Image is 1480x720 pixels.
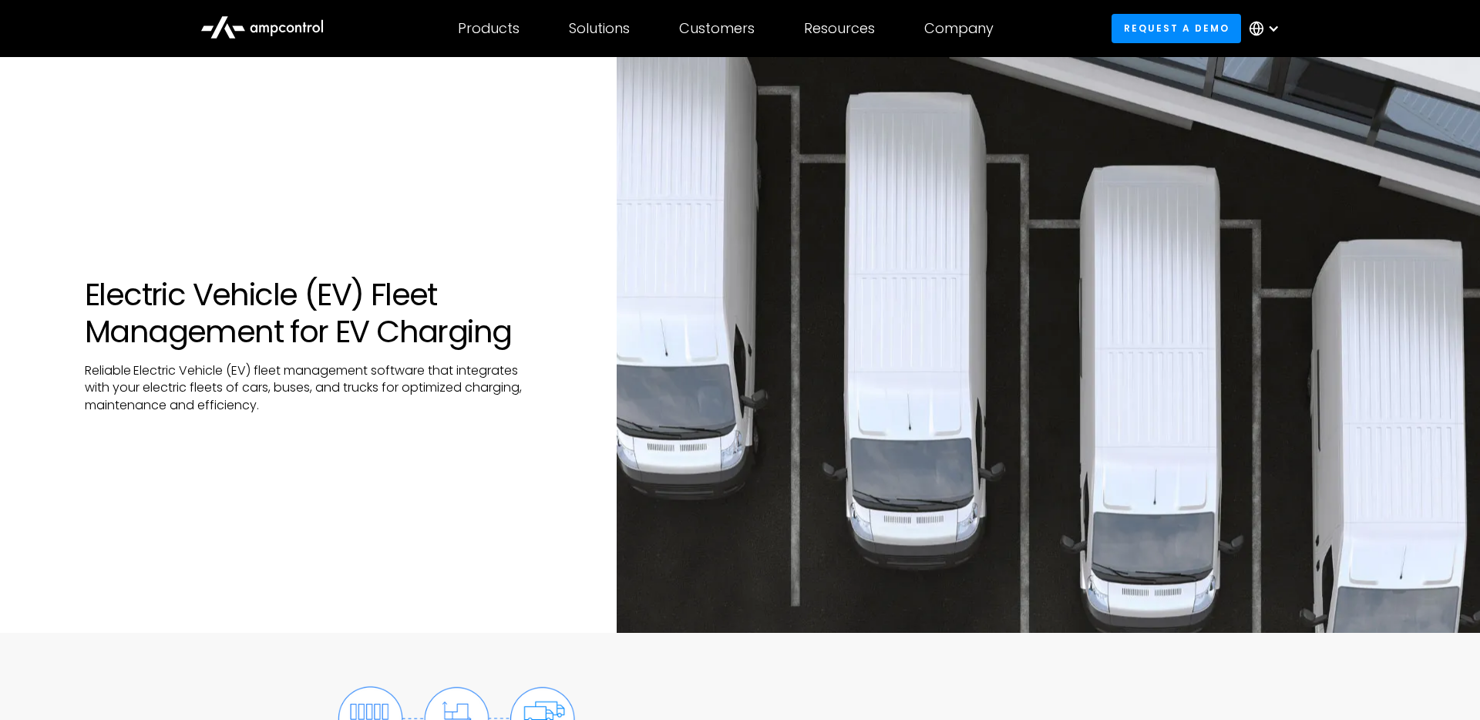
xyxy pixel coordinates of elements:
[804,20,875,37] div: Resources
[85,276,540,350] h1: Electric Vehicle (EV) Fleet Management for EV Charging
[569,20,630,37] div: Solutions
[679,20,755,37] div: Customers
[85,362,540,414] p: Reliable Electric Vehicle (EV) fleet management software that integrates with your electric fleet...
[458,20,520,37] div: Products
[924,20,994,37] div: Company
[1112,14,1241,42] a: Request a demo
